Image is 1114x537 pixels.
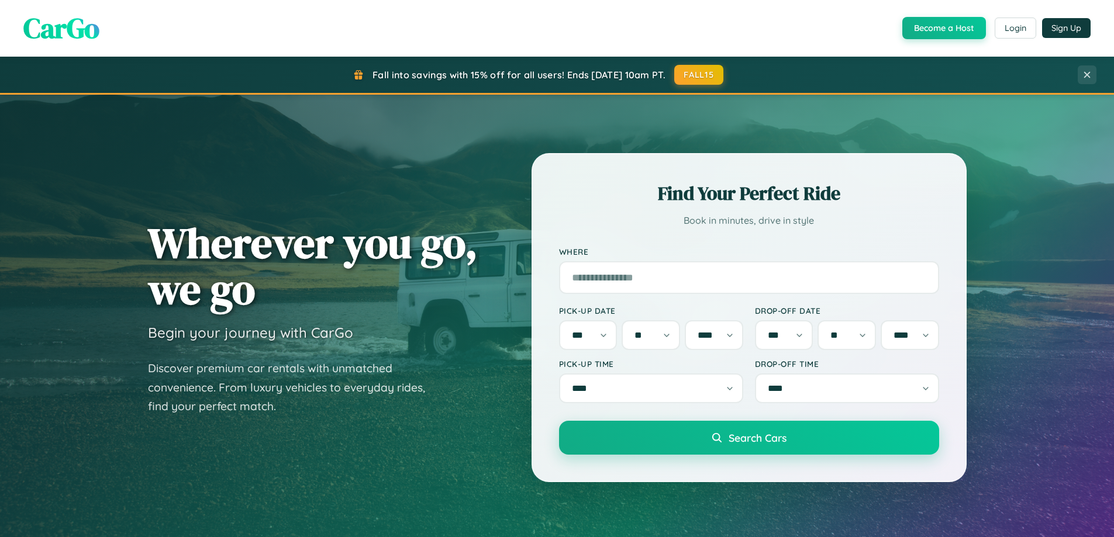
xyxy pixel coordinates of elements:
span: Search Cars [729,431,787,444]
p: Discover premium car rentals with unmatched convenience. From luxury vehicles to everyday rides, ... [148,359,440,416]
span: CarGo [23,9,99,47]
label: Drop-off Time [755,359,939,369]
button: Search Cars [559,421,939,455]
button: FALL15 [674,65,723,85]
label: Pick-up Time [559,359,743,369]
span: Fall into savings with 15% off for all users! Ends [DATE] 10am PT. [373,69,665,81]
label: Pick-up Date [559,306,743,316]
label: Where [559,247,939,257]
h1: Wherever you go, we go [148,220,478,312]
h2: Find Your Perfect Ride [559,181,939,206]
button: Login [995,18,1036,39]
h3: Begin your journey with CarGo [148,324,353,341]
button: Become a Host [902,17,986,39]
p: Book in minutes, drive in style [559,212,939,229]
button: Sign Up [1042,18,1091,38]
label: Drop-off Date [755,306,939,316]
